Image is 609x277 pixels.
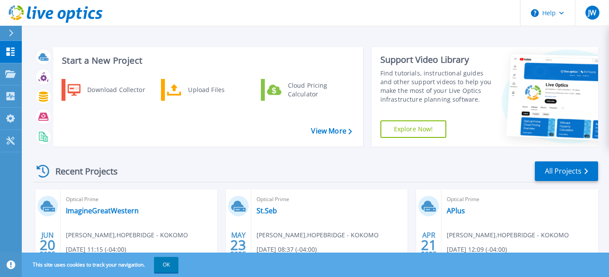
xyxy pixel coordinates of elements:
span: 21 [421,241,437,249]
span: 20 [40,241,55,249]
span: [PERSON_NAME] , HOPEBRIDGE - KOKOMO [66,230,188,240]
div: APR 2025 [421,229,437,261]
button: OK [154,257,178,273]
a: Download Collector [62,79,151,101]
span: [PERSON_NAME] , HOPEBRIDGE - KOKOMO [447,230,569,240]
div: Support Video Library [380,54,493,65]
span: Optical Prime [447,195,593,204]
span: [PERSON_NAME] , HOPEBRIDGE - KOKOMO [257,230,379,240]
span: Optical Prime [257,195,403,204]
div: Recent Projects [34,161,130,182]
span: Optical Prime [66,195,212,204]
span: This site uses cookies to track your navigation. [24,257,178,273]
div: Find tutorials, instructional guides and other support videos to help you make the most of your L... [380,69,493,104]
span: [DATE] 12:09 (-04:00) [447,245,507,254]
a: APlus [447,206,465,215]
a: Cloud Pricing Calculator [261,79,350,101]
div: Download Collector [83,81,149,99]
span: [DATE] 11:15 (-04:00) [66,245,126,254]
a: All Projects [535,161,598,181]
span: JW [588,9,596,16]
div: JUN 2025 [39,229,56,261]
span: 23 [230,241,246,249]
h3: Start a New Project [62,56,352,65]
div: Cloud Pricing Calculator [284,81,348,99]
a: View More [311,127,352,135]
div: MAY 2025 [230,229,246,261]
div: Upload Files [184,81,248,99]
a: St.Seb [257,206,277,215]
span: [DATE] 08:37 (-04:00) [257,245,317,254]
a: ImagineGreatWestern [66,206,139,215]
a: Upload Files [161,79,250,101]
a: Explore Now! [380,120,447,138]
